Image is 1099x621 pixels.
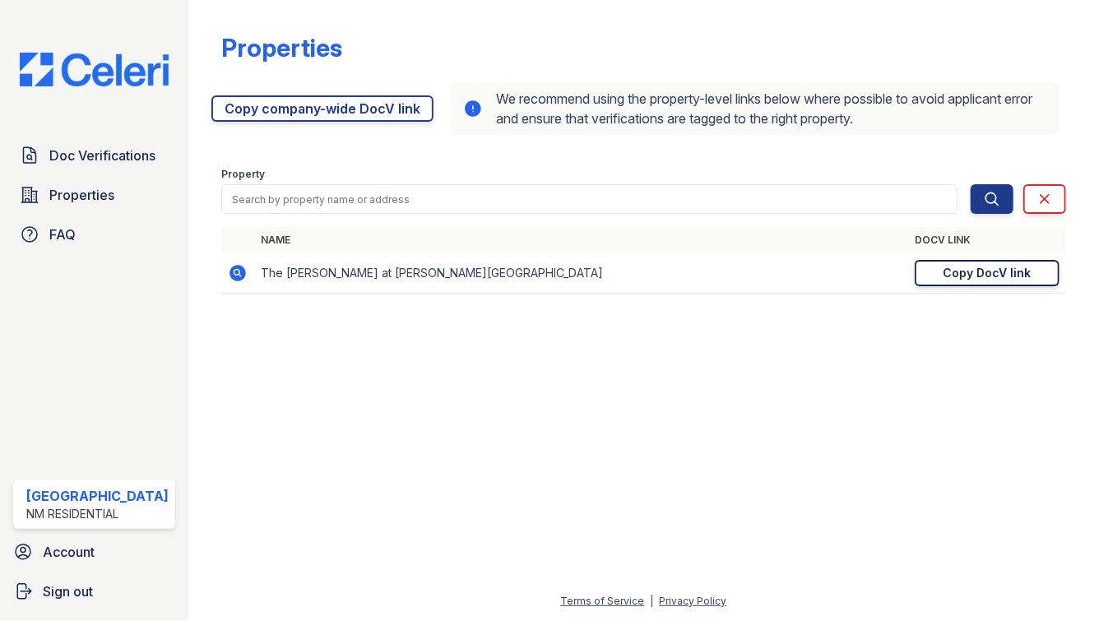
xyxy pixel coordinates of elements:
[221,168,265,181] label: Property
[7,575,182,608] a: Sign out
[43,542,95,562] span: Account
[49,146,155,165] span: Doc Verifications
[26,506,169,522] div: NM Residential
[13,218,175,251] a: FAQ
[43,582,93,601] span: Sign out
[49,225,76,244] span: FAQ
[651,595,654,607] div: |
[915,260,1060,286] a: Copy DocV link
[49,185,114,205] span: Properties
[7,53,182,86] img: CE_Logo_Blue-a8612792a0a2168367f1c8372b55b34899dd931a85d93a1a3d3e32e68fde9ad4.png
[908,227,1066,253] th: DocV Link
[26,486,169,506] div: [GEOGRAPHIC_DATA]
[13,178,175,211] a: Properties
[221,33,342,63] div: Properties
[944,265,1032,281] div: Copy DocV link
[13,139,175,172] a: Doc Verifications
[660,595,727,607] a: Privacy Policy
[561,595,645,607] a: Terms of Service
[254,253,908,294] td: The [PERSON_NAME] at [PERSON_NAME][GEOGRAPHIC_DATA]
[254,227,908,253] th: Name
[221,184,958,214] input: Search by property name or address
[450,82,1060,135] div: We recommend using the property-level links below where possible to avoid applicant error and ens...
[211,95,434,122] a: Copy company-wide DocV link
[7,535,182,568] a: Account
